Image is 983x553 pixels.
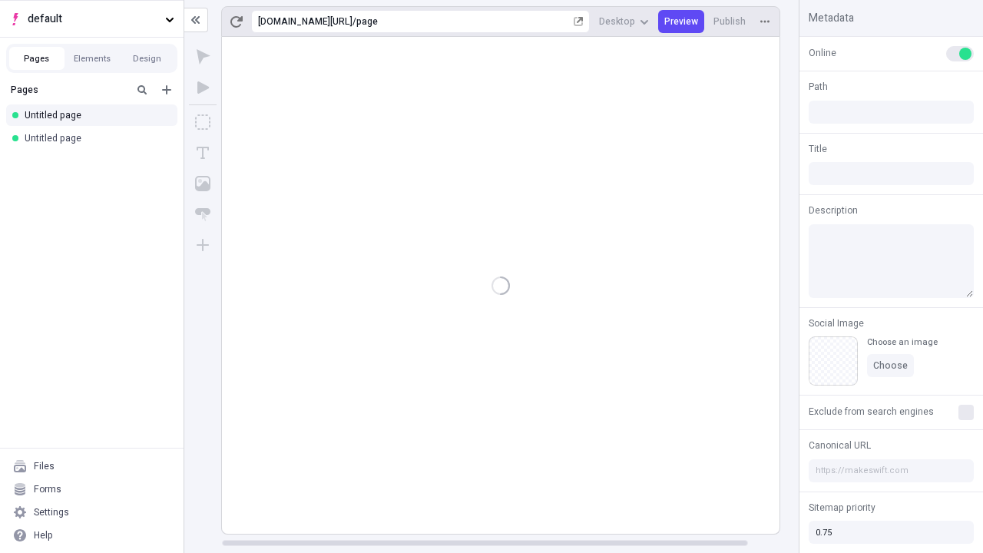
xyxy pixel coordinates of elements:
div: Files [34,460,55,472]
button: Design [120,47,175,70]
span: Canonical URL [809,439,871,452]
div: page [356,15,571,28]
button: Text [189,139,217,167]
button: Choose [867,354,914,377]
span: Desktop [599,15,635,28]
span: Preview [664,15,698,28]
div: Help [34,529,53,541]
span: Path [809,80,828,94]
span: Sitemap priority [809,501,875,515]
input: https://makeswift.com [809,459,974,482]
span: Exclude from search engines [809,405,934,419]
span: default [28,11,159,28]
span: Social Image [809,316,864,330]
div: [URL][DOMAIN_NAME] [258,15,352,28]
button: Box [189,108,217,136]
button: Preview [658,10,704,33]
div: Untitled page [25,132,165,144]
button: Elements [65,47,120,70]
button: Publish [707,10,752,33]
div: Choose an image [867,336,938,348]
div: Settings [34,506,69,518]
div: Pages [11,84,127,96]
button: Button [189,200,217,228]
div: Untitled page [25,109,165,121]
span: Choose [873,359,908,372]
span: Publish [713,15,746,28]
button: Pages [9,47,65,70]
button: Add new [157,81,176,99]
div: Forms [34,483,61,495]
span: Online [809,46,836,60]
button: Image [189,170,217,197]
div: / [352,15,356,28]
span: Title [809,142,827,156]
span: Description [809,204,858,217]
button: Desktop [593,10,655,33]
